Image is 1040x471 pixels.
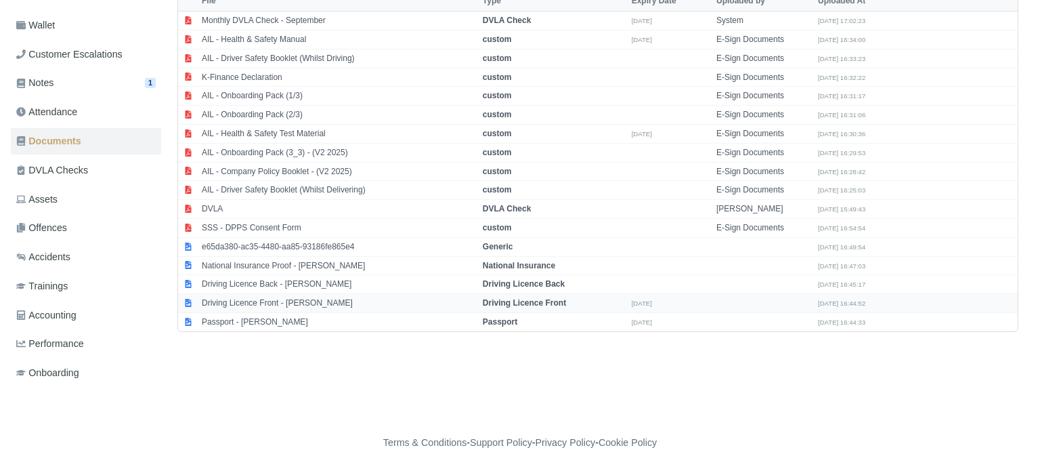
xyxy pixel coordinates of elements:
td: AIL - Onboarding Pack (2/3) [198,106,479,125]
small: [DATE] 16:30:36 [818,130,865,138]
small: [DATE] 16:54:54 [818,224,865,232]
small: [DATE] [632,36,652,43]
a: Support Policy [470,437,532,448]
strong: custom [483,73,512,82]
a: Attendance [11,99,161,125]
iframe: Chat Widget [797,314,1040,471]
small: [DATE] 16:31:06 [818,111,865,119]
strong: custom [483,167,512,176]
small: [DATE] 16:29:53 [818,149,865,157]
td: E-Sign Documents [713,143,815,162]
td: K-Finance Declaration [198,68,479,87]
span: Notes [16,75,53,91]
div: - - - [134,435,906,451]
small: [DATE] 16:47:03 [818,262,865,270]
span: Offences [16,220,67,236]
strong: custom [483,223,512,232]
small: [DATE] 16:28:42 [818,168,865,176]
a: Accidents [11,244,161,270]
span: Customer Escalations [16,47,123,62]
td: E-Sign Documents [713,68,815,87]
strong: custom [483,129,512,138]
strong: DVLA Check [483,16,532,25]
td: E-Sign Documents [713,219,815,238]
small: [DATE] 17:02:23 [818,17,865,24]
strong: Passport [483,317,517,327]
small: [DATE] [632,130,652,138]
strong: custom [483,110,512,119]
td: AIL - Onboarding Pack (3_3) - (V2 2025) [198,143,479,162]
strong: DVLA Check [483,204,532,213]
a: DVLA Checks [11,157,161,184]
td: SSS - DPPS Consent Form [198,219,479,238]
small: [DATE] [632,17,652,24]
small: [DATE] 16:33:23 [818,55,865,62]
span: Documents [16,134,81,149]
td: Passport - [PERSON_NAME] [198,313,479,331]
a: Accounting [11,302,161,329]
td: System [713,12,815,30]
a: Trainings [11,273,161,300]
td: DVLA [198,200,479,219]
a: Onboarding [11,360,161,386]
span: Onboarding [16,365,79,381]
span: DVLA Checks [16,163,88,178]
span: 1 [145,78,156,88]
a: Assets [11,186,161,213]
a: Notes 1 [11,70,161,96]
td: AIL - Company Policy Booklet - (V2 2025) [198,162,479,181]
strong: custom [483,54,512,63]
span: Wallet [16,18,55,33]
small: [DATE] 16:25:03 [818,186,865,194]
a: Performance [11,331,161,357]
small: [DATE] 16:34:00 [818,36,865,43]
strong: custom [483,35,512,44]
small: [DATE] 16:31:17 [818,92,865,100]
a: Documents [11,128,161,155]
a: Customer Escalations [11,41,161,68]
td: E-Sign Documents [713,106,815,125]
td: E-Sign Documents [713,125,815,144]
td: AIL - Driver Safety Booklet (Whilst Driving) [198,49,479,68]
td: E-Sign Documents [713,30,815,49]
a: Terms & Conditions [383,437,467,448]
td: e65da380-ac35-4480-aa85-93186fe865e4 [198,237,479,256]
td: E-Sign Documents [713,181,815,200]
strong: Generic [483,242,513,251]
span: Assets [16,192,58,207]
td: AIL - Health & Safety Test Material [198,125,479,144]
td: AIL - Health & Safety Manual [198,30,479,49]
td: E-Sign Documents [713,87,815,106]
a: Wallet [11,12,161,39]
td: Driving Licence Back - [PERSON_NAME] [198,275,479,294]
strong: custom [483,185,512,194]
td: AIL - Onboarding Pack (1/3) [198,87,479,106]
span: Attendance [16,104,77,120]
small: [DATE] 16:49:54 [818,243,865,251]
a: Offences [11,215,161,241]
strong: Driving Licence Front [483,298,566,308]
td: National Insurance Proof - [PERSON_NAME] [198,256,479,275]
a: Cookie Policy [599,437,657,448]
small: [DATE] 16:32:22 [818,74,865,81]
span: Trainings [16,279,68,294]
small: [DATE] [632,319,652,326]
small: [DATE] 15:49:43 [818,205,865,213]
strong: custom [483,148,512,157]
span: Performance [16,336,84,352]
small: [DATE] [632,300,652,307]
td: Monthly DVLA Check - September [198,12,479,30]
span: Accidents [16,249,70,265]
span: Accounting [16,308,77,323]
small: [DATE] 16:45:17 [818,281,865,288]
a: Privacy Policy [536,437,596,448]
strong: Driving Licence Back [483,279,565,289]
td: AIL - Driver Safety Booklet (Whilst Delivering) [198,181,479,200]
td: E-Sign Documents [713,162,815,181]
td: E-Sign Documents [713,49,815,68]
strong: custom [483,91,512,100]
small: [DATE] 16:44:52 [818,300,865,307]
strong: National Insurance [483,261,555,270]
td: Driving Licence Front - [PERSON_NAME] [198,294,479,313]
